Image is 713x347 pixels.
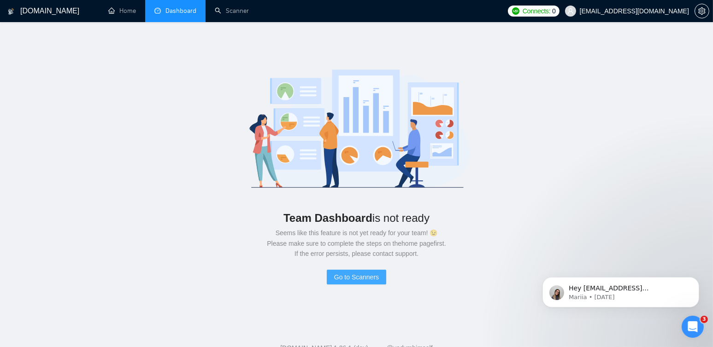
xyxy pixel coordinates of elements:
span: Dashboard [165,7,196,15]
a: searchScanner [215,7,249,15]
img: upwork-logo.png [512,7,519,15]
div: Seems like this feature is not yet ready for your team! 😉 Please make sure to complete the steps ... [29,228,684,259]
iframe: Intercom notifications message [529,258,713,322]
div: is not ready [29,208,684,228]
span: user [567,8,574,14]
a: homeHome [108,7,136,15]
span: 0 [552,6,556,16]
img: logo [225,59,488,197]
button: Go to Scanners [327,270,386,284]
img: logo [8,4,14,19]
b: Team Dashboard [283,212,372,224]
span: Go to Scanners [334,272,379,282]
a: home page [401,240,434,247]
span: dashboard [154,7,161,14]
span: 3 [701,316,708,323]
a: setting [695,7,709,15]
span: Connects: [523,6,550,16]
button: setting [695,4,709,18]
iframe: Intercom live chat [682,316,704,338]
span: setting [695,7,709,15]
